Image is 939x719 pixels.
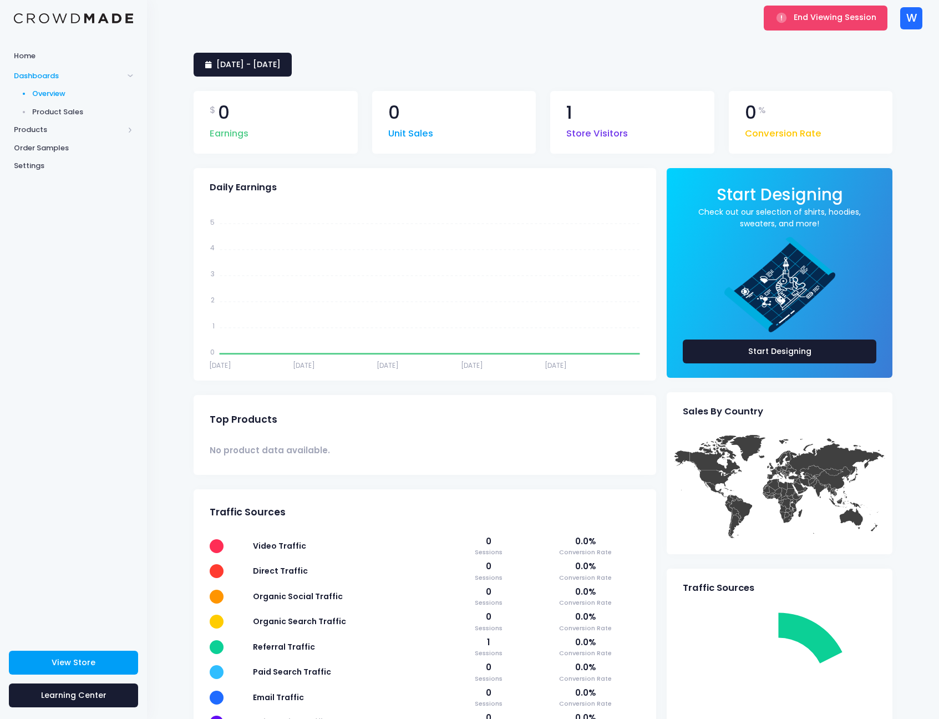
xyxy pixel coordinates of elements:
a: [DATE] - [DATE] [194,53,292,77]
span: Daily Earnings [210,182,277,193]
span: Sessions [456,573,520,583]
span: Product Sales [32,107,134,118]
span: Order Samples [14,143,133,154]
span: 0.0% [531,687,639,699]
span: Sessions [456,548,520,557]
a: Learning Center [9,683,138,707]
span: Conversion Rate [531,699,639,708]
span: Referral Traffic [253,641,315,652]
span: Products [14,124,124,135]
span: Conversion Rate [531,674,639,683]
span: Video Traffic [253,540,306,551]
tspan: 4 [210,243,215,252]
a: Start Designing [717,193,843,203]
span: Store Visitors [566,121,628,141]
span: Settings [14,160,133,171]
span: Unit Sales [388,121,433,141]
a: Start Designing [683,340,876,363]
span: Top Products [210,414,277,426]
span: Sessions [456,624,520,633]
span: Conversion Rate [531,573,639,583]
span: 0 [456,535,520,548]
span: End Viewing Session [794,12,876,23]
tspan: 0 [210,347,215,357]
span: 0 [218,104,230,122]
span: Sessions [456,649,520,658]
tspan: [DATE] [545,360,567,369]
span: Sales By Country [683,406,763,417]
span: $ [210,104,216,117]
span: [DATE] - [DATE] [216,59,281,70]
span: 0.0% [531,661,639,674]
span: 0 [745,104,757,122]
span: Conversion Rate [531,624,639,633]
span: Sessions [456,674,520,683]
tspan: [DATE] [377,360,399,369]
span: Start Designing [717,183,843,206]
span: 0.0% [531,560,639,573]
span: Conversion Rate [531,548,639,557]
span: Sessions [456,699,520,708]
span: Sessions [456,598,520,607]
tspan: [DATE] [209,360,231,369]
span: Overview [32,88,134,99]
span: % [758,104,766,117]
span: 0.0% [531,611,639,623]
img: Logo [14,13,133,24]
span: 1 [566,104,572,122]
span: 0 [388,104,400,122]
tspan: [DATE] [293,360,315,369]
button: End Viewing Session [764,6,887,30]
span: Conversion Rate [531,598,639,607]
span: No product data available. [210,444,330,457]
tspan: 5 [210,217,215,226]
tspan: [DATE] [461,360,483,369]
span: Earnings [210,121,248,141]
tspan: 1 [212,321,215,331]
span: Organic Social Traffic [253,591,343,602]
span: 0 [456,560,520,573]
span: Paid Search Traffic [253,666,331,677]
tspan: 2 [211,295,215,305]
span: 1 [456,636,520,649]
span: 0 [456,586,520,598]
span: Traffic Sources [210,507,286,518]
a: Check out our selection of shirts, hoodies, sweaters, and more! [683,206,876,230]
span: 0.0% [531,535,639,548]
span: View Store [52,657,95,668]
span: Direct Traffic [253,565,308,576]
tspan: 3 [211,269,215,279]
span: Organic Search Traffic [253,616,346,627]
span: 0 [456,687,520,699]
span: Traffic Sources [683,583,754,594]
span: 0.0% [531,586,639,598]
span: Conversion Rate [531,649,639,658]
div: W [900,7,922,29]
span: Email Traffic [253,692,304,703]
span: 0 [456,661,520,674]
span: 0 [456,611,520,623]
span: Dashboards [14,70,124,82]
span: Conversion Rate [745,121,821,141]
span: Learning Center [41,690,106,701]
a: View Store [9,651,138,675]
span: 0.0% [531,636,639,649]
span: Home [14,50,133,62]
